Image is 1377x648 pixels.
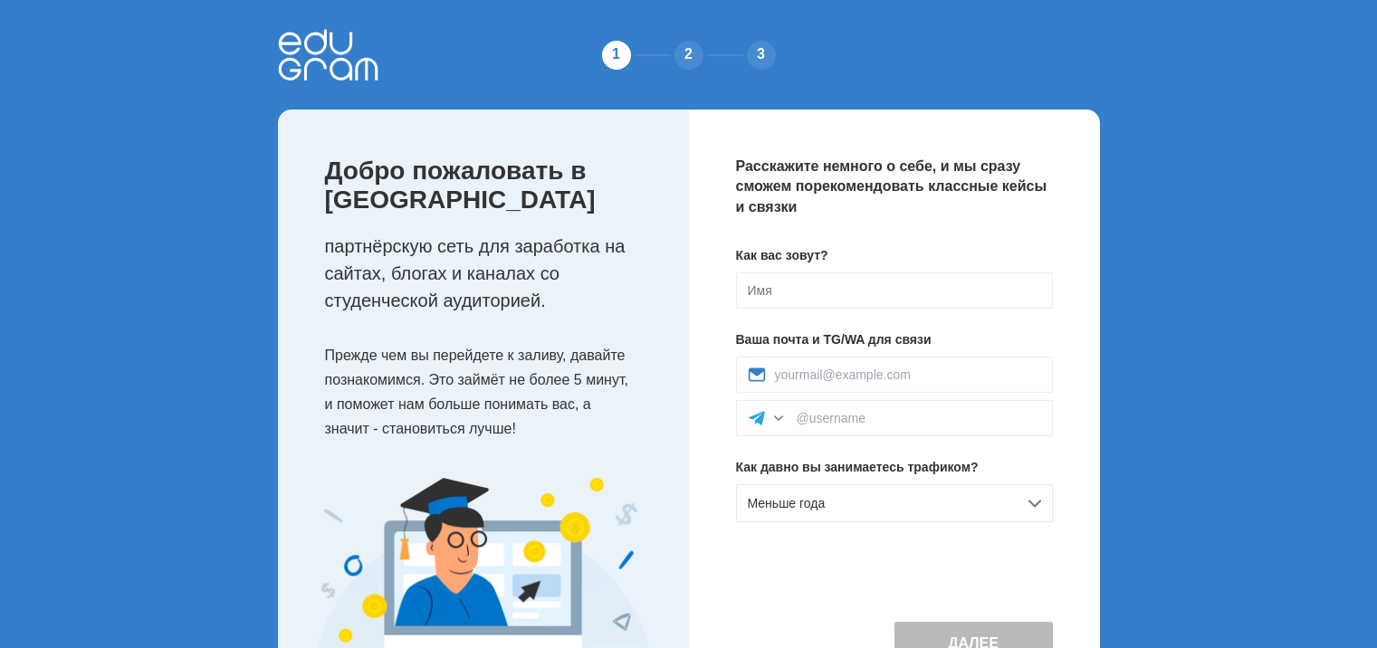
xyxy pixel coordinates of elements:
[775,367,1041,382] input: yourmail@example.com
[736,330,1053,349] p: Ваша почта и TG/WA для связи
[598,37,635,73] div: 1
[325,343,653,442] p: Прежде чем вы перейдете к заливу, давайте познакомимся. Это займёт не более 5 минут, и поможет на...
[736,458,1053,477] p: Как давно вы занимаетесь трафиком?
[797,411,1041,425] input: @username
[736,157,1053,217] p: Расскажите немного о себе, и мы сразу сможем порекомендовать классные кейсы и связки
[743,37,779,73] div: 3
[736,272,1053,309] input: Имя
[325,233,653,314] p: партнёрскую сеть для заработка на сайтах, блогах и каналах со студенческой аудиторией.
[671,37,707,73] div: 2
[325,157,653,214] p: Добро пожаловать в [GEOGRAPHIC_DATA]
[748,496,826,510] span: Меньше года
[736,246,1053,265] p: Как вас зовут?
